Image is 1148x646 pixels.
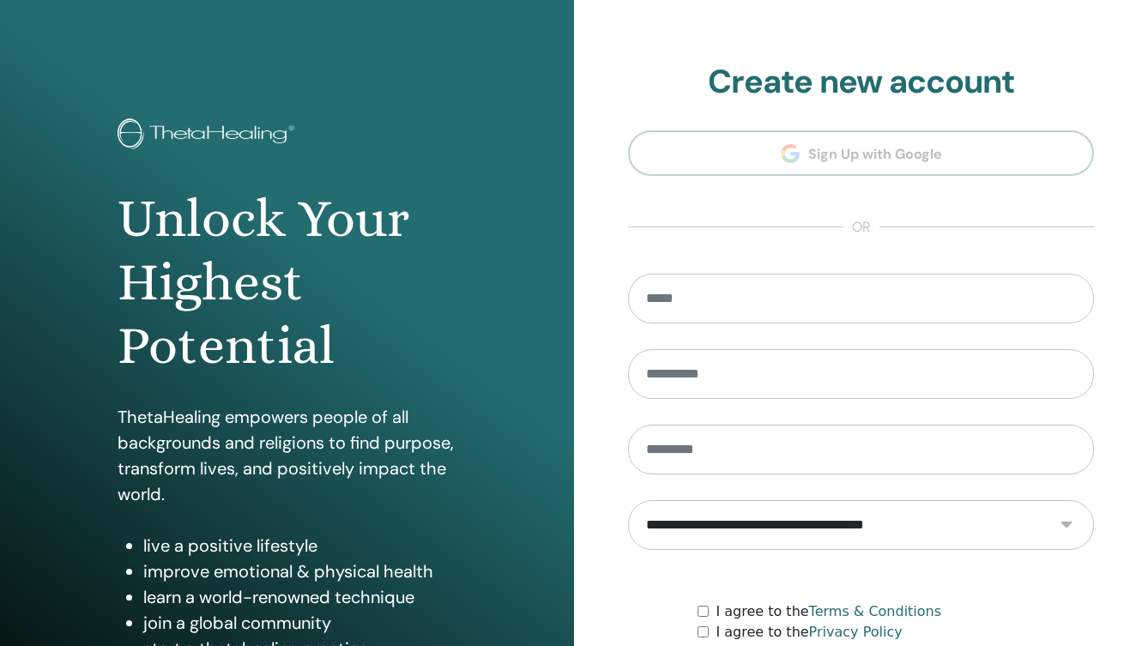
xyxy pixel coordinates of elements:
li: learn a world-renowned technique [143,584,457,610]
p: ThetaHealing empowers people of all backgrounds and religions to find purpose, transform lives, a... [118,404,457,507]
h1: Unlock Your Highest Potential [118,187,457,378]
li: improve emotional & physical health [143,558,457,584]
a: Privacy Policy [809,624,903,640]
label: I agree to the [716,601,941,622]
li: join a global community [143,610,457,636]
span: or [843,217,879,238]
h2: Create new account [628,63,1094,102]
a: Terms & Conditions [809,603,941,619]
label: I agree to the [716,622,902,643]
li: live a positive lifestyle [143,533,457,558]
